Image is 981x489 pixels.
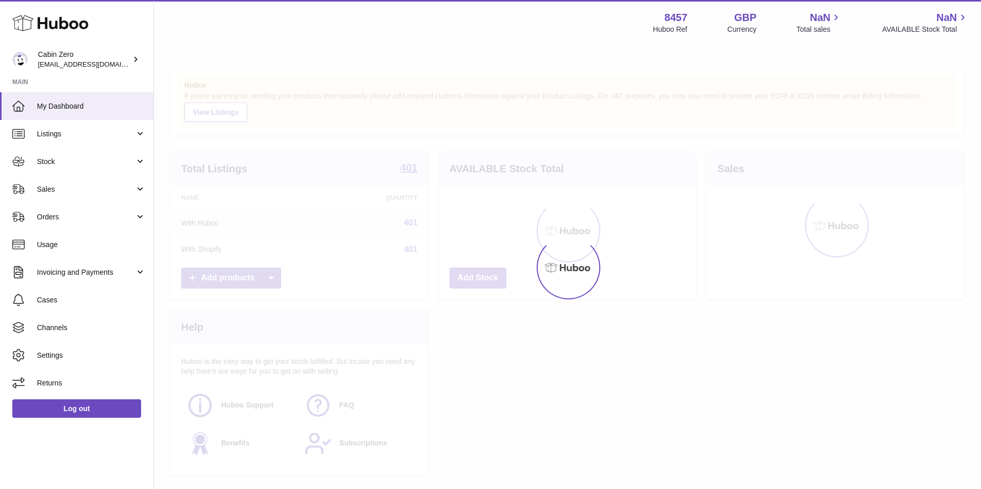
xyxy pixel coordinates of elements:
span: Usage [37,240,146,250]
div: Currency [728,25,757,34]
a: Log out [12,399,141,418]
span: Invoicing and Payments [37,268,135,277]
span: AVAILABLE Stock Total [882,25,969,34]
span: Channels [37,323,146,333]
a: NaN Total sales [796,11,842,34]
div: Cabin Zero [38,50,130,69]
span: Sales [37,185,135,194]
span: Returns [37,378,146,388]
span: Listings [37,129,135,139]
span: [EMAIL_ADDRESS][DOMAIN_NAME] [38,60,151,68]
span: Orders [37,212,135,222]
strong: 8457 [664,11,688,25]
a: NaN AVAILABLE Stock Total [882,11,969,34]
span: Cases [37,295,146,305]
span: Stock [37,157,135,167]
span: Total sales [796,25,842,34]
span: NaN [810,11,830,25]
strong: GBP [734,11,756,25]
span: NaN [936,11,957,25]
span: My Dashboard [37,101,146,111]
span: Settings [37,351,146,360]
img: internalAdmin-8457@internal.huboo.com [12,52,28,67]
div: Huboo Ref [653,25,688,34]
